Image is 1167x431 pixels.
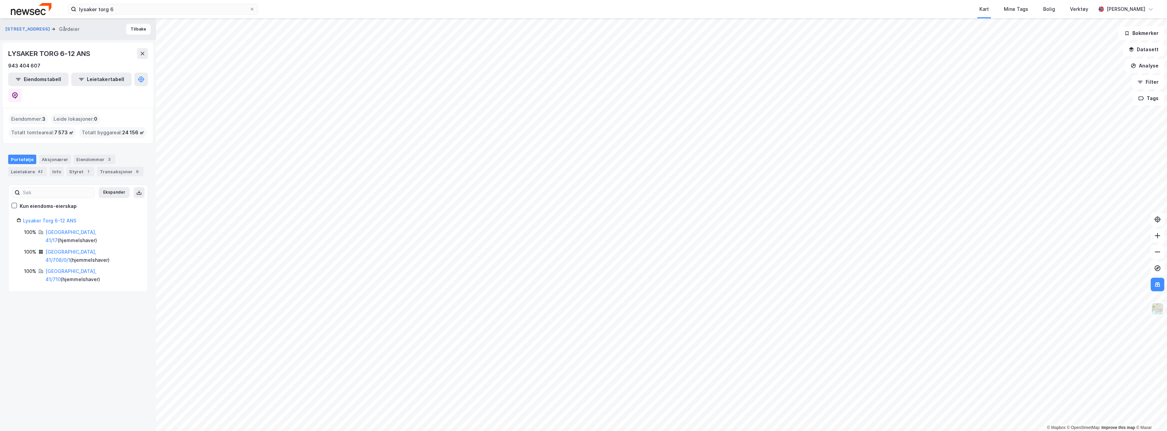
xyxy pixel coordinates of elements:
div: Leietakere [8,167,47,176]
div: Bolig [1043,5,1055,13]
div: ( hjemmelshaver ) [45,228,139,244]
button: Bokmerker [1118,26,1164,40]
div: Portefølje [8,155,36,164]
a: [GEOGRAPHIC_DATA], 41/708/0/1 [45,249,96,263]
button: [STREET_ADDRESS] [5,26,51,33]
a: [GEOGRAPHIC_DATA], 41/710 [45,268,96,282]
img: newsec-logo.f6e21ccffca1b3a03d2d.png [11,3,52,15]
iframe: Chat Widget [1133,398,1167,431]
div: Gårdeier [59,25,79,33]
div: 100% [24,228,36,236]
div: ( hjemmelshaver ) [45,248,139,264]
span: 24 156 ㎡ [122,129,144,137]
div: 1 [85,168,92,175]
img: Z [1151,302,1164,315]
span: 0 [94,115,97,123]
button: Leietakertabell [71,73,132,86]
div: 100% [24,267,36,275]
div: Info [50,167,64,176]
button: Analyse [1125,59,1164,73]
div: Eiendommer : [8,114,48,124]
div: Totalt byggareal : [79,127,147,138]
button: Filter [1132,75,1164,89]
span: 3 [42,115,45,123]
div: Styret [66,167,94,176]
div: Eiendommer [74,155,115,164]
div: Kart [979,5,989,13]
a: Lysaker Torg 6-12 ANS [23,218,76,223]
a: OpenStreetMap [1067,425,1100,430]
div: Leide lokasjoner : [51,114,100,124]
a: [GEOGRAPHIC_DATA], 41/17 [45,229,96,243]
a: Improve this map [1102,425,1135,430]
input: Søk [20,188,94,198]
span: 7 573 ㎡ [54,129,74,137]
div: 100% [24,248,36,256]
div: Transaksjoner [97,167,144,176]
button: Eiendomstabell [8,73,69,86]
div: 3 [106,156,113,163]
button: Ekspander [99,187,130,198]
div: 6 [134,168,141,175]
div: Mine Tags [1004,5,1028,13]
button: Datasett [1123,43,1164,56]
div: Kun eiendoms-eierskap [20,202,77,210]
div: [PERSON_NAME] [1107,5,1145,13]
div: 943 404 607 [8,62,40,70]
div: ( hjemmelshaver ) [45,267,139,283]
a: Mapbox [1047,425,1066,430]
button: Tags [1133,92,1164,105]
div: Totalt tomteareal : [8,127,76,138]
button: Tilbake [126,24,151,35]
div: Verktøy [1070,5,1088,13]
div: LYSAKER TORG 6-12 ANS [8,48,92,59]
input: Søk på adresse, matrikkel, gårdeiere, leietakere eller personer [76,4,249,14]
div: Kontrollprogram for chat [1133,398,1167,431]
div: Aksjonærer [39,155,71,164]
div: 42 [36,168,44,175]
